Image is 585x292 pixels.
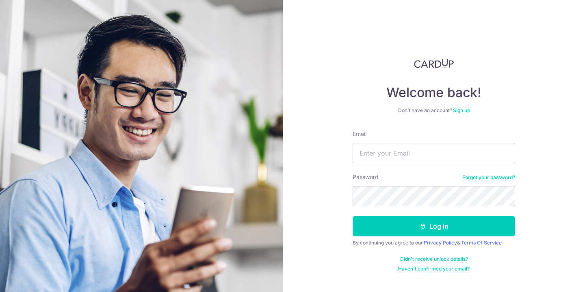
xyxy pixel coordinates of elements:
[398,266,470,272] a: Haven't confirmed your email?
[424,240,457,246] a: Privacy Policy
[353,130,366,138] label: Email
[353,143,515,163] input: Enter your Email
[453,107,470,113] a: Sign up
[353,216,515,236] button: Log in
[353,173,379,181] label: Password
[462,174,515,181] a: Forgot your password?
[461,240,502,246] a: Terms Of Service
[414,58,454,68] img: CardUp Logo
[353,84,515,101] h4: Welcome back!
[353,240,515,246] div: By continuing you agree to our &
[400,256,468,262] a: Didn't receive unlock details?
[353,107,515,114] div: Don’t have an account?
